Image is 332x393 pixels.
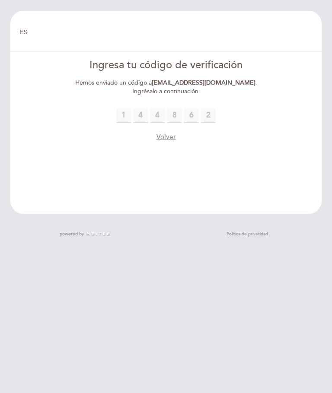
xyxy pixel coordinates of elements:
[150,108,165,123] input: 0
[152,79,255,86] strong: [EMAIL_ADDRESS][DOMAIN_NAME]
[133,108,148,123] input: 0
[201,108,216,123] input: 0
[73,58,259,73] div: Ingresa tu código de verificación
[116,108,131,123] input: 0
[73,79,259,96] div: Hemos enviado un código a . Ingrésalo a continuación.
[227,231,268,237] a: Política de privacidad
[167,108,182,123] input: 0
[184,108,199,123] input: 0
[156,133,176,142] button: Volver
[60,231,84,237] span: powered by
[86,232,111,236] img: MEITRE
[60,231,111,237] a: powered by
